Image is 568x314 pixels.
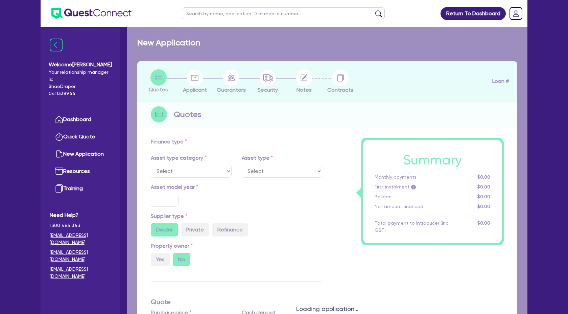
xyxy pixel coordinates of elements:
[441,7,506,20] a: Return To Dashboard
[50,145,111,163] a: New Application
[50,249,111,263] a: [EMAIL_ADDRESS][DOMAIN_NAME]
[55,184,63,193] img: training
[507,5,525,22] a: Dropdown toggle
[182,7,385,19] input: Search by name, application ID or mobile number...
[50,39,63,51] img: icon-menu-close
[50,266,111,280] a: [EMAIL_ADDRESS][DOMAIN_NAME]
[49,69,112,97] span: Your relationship manager is: Shae Draper 0411338944
[50,163,111,180] a: Resources
[49,61,112,69] span: Welcome [PERSON_NAME]
[55,167,63,175] img: resources
[50,222,111,229] span: 1300 465 363
[50,128,111,145] a: Quick Quote
[55,150,63,158] img: new-application
[51,8,132,19] img: quest-connect-logo-blue
[50,211,111,219] span: Need Help?
[50,111,111,128] a: Dashboard
[55,133,63,141] img: quick-quote
[50,232,111,246] a: [EMAIL_ADDRESS][DOMAIN_NAME]
[127,304,527,313] div: Loading application...
[50,180,111,197] a: Training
